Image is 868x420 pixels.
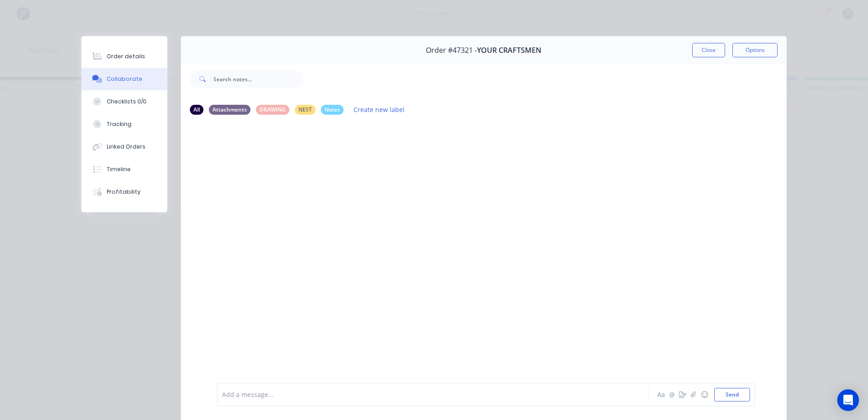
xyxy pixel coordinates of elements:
button: Linked Orders [81,135,167,158]
div: Checklists 0/0 [107,98,146,106]
button: ☺ [699,389,710,400]
div: Order details [107,52,145,61]
button: Collaborate [81,68,167,90]
button: @ [666,389,677,400]
button: Tracking [81,113,167,135]
button: Checklists 0/0 [81,90,167,113]
button: Options [732,43,778,57]
div: Collaborate [107,75,142,83]
div: Timeline [107,165,131,173]
div: Profitability [107,188,141,196]
span: Order #47321 - [426,46,477,55]
button: Order details [81,45,167,68]
div: All [190,105,203,115]
button: Aa [656,389,666,400]
button: Close [692,43,725,57]
input: Search notes... [213,70,303,88]
span: YOUR CRAFTSMEN [477,46,542,55]
button: Timeline [81,158,167,181]
div: DRAWING [256,105,289,115]
div: Attachments [209,105,250,115]
div: Linked Orders [107,143,146,151]
div: NEST [295,105,316,115]
div: Notes [321,105,344,115]
div: Tracking [107,120,132,128]
button: Profitability [81,181,167,203]
div: Open Intercom Messenger [837,389,859,411]
button: Create new label [349,103,410,116]
button: Send [714,388,750,401]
